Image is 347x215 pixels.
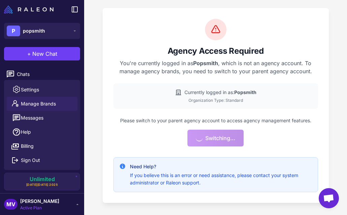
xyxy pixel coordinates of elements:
[30,176,55,182] span: Unlimited
[184,89,256,96] span: Currently logged in as:
[26,182,58,187] span: [DATE][DATE] 2025
[187,130,243,146] button: Switching...
[193,60,218,67] strong: Popsmith
[21,86,39,93] span: Settings
[4,199,18,210] div: MV
[4,5,54,13] img: Raleon Logo
[4,23,80,39] button: Ppopsmith
[32,50,57,58] span: New Chat
[130,163,312,170] h4: Need Help?
[23,27,45,35] span: popsmith
[17,71,76,78] span: Chats
[27,50,31,58] span: +
[21,157,40,164] span: Sign Out
[3,67,81,81] a: Chats
[20,198,59,205] span: [PERSON_NAME]
[319,188,339,208] div: Open chat
[7,153,77,167] button: Sign Out
[21,114,43,122] span: Messages
[7,125,77,139] a: Help
[21,128,31,136] span: Help
[21,142,34,150] span: Billing
[119,97,313,103] div: Organization Type: Standard
[21,100,56,107] span: Manage Brands
[130,172,312,186] p: If you believe this is an error or need assistance, please contact your system administrator or R...
[4,47,80,60] button: +New Chat
[234,89,256,95] strong: Popsmith
[7,26,20,36] div: P
[20,205,59,211] span: Active Plan
[4,5,56,13] a: Raleon Logo
[113,117,318,124] p: Please switch to your parent agency account to access agency management features.
[7,111,77,125] button: Messages
[113,46,318,56] h2: Agency Access Required
[113,59,318,75] p: You're currently logged in as , which is not an agency account. To manage agency brands, you need...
